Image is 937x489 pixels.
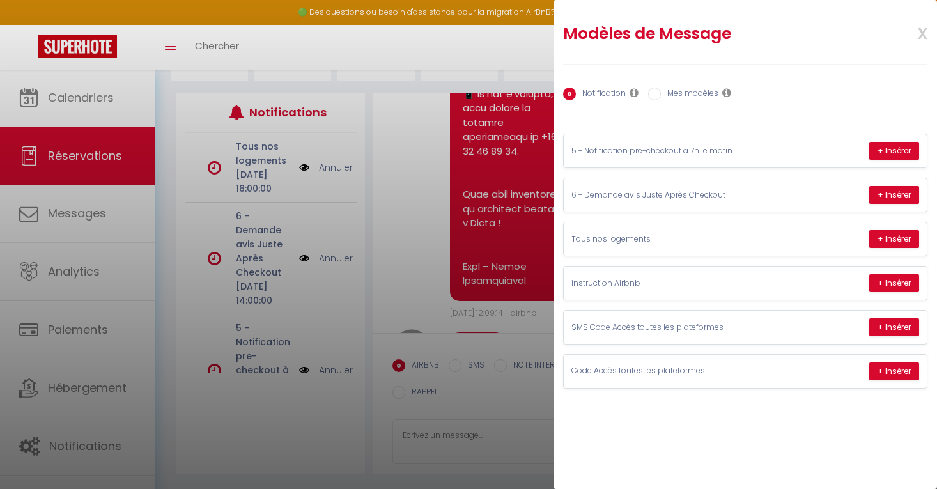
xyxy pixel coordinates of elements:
[630,88,639,98] i: Les notifications sont visibles par toi et ton équipe
[571,277,763,290] p: instruction Airbnb
[887,17,927,47] span: x
[869,274,919,292] button: + Insérer
[571,145,763,157] p: 5 - Notification pre-checkout à 7h le matin
[869,142,919,160] button: + Insérer
[869,230,919,248] button: + Insérer
[576,88,626,102] label: Notification
[869,318,919,336] button: + Insérer
[571,365,763,377] p: Code Accès toutes les plateformes
[571,189,763,201] p: 6 - Demande avis Juste Après Checkout
[571,322,763,334] p: SMS Code Accès toutes les plateformes
[563,24,861,44] h2: Modèles de Message
[722,88,731,98] i: Les modèles généraux sont visibles par vous et votre équipe
[869,362,919,380] button: + Insérer
[571,233,763,245] p: Tous nos logements
[869,186,919,204] button: + Insérer
[661,88,718,102] label: Mes modèles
